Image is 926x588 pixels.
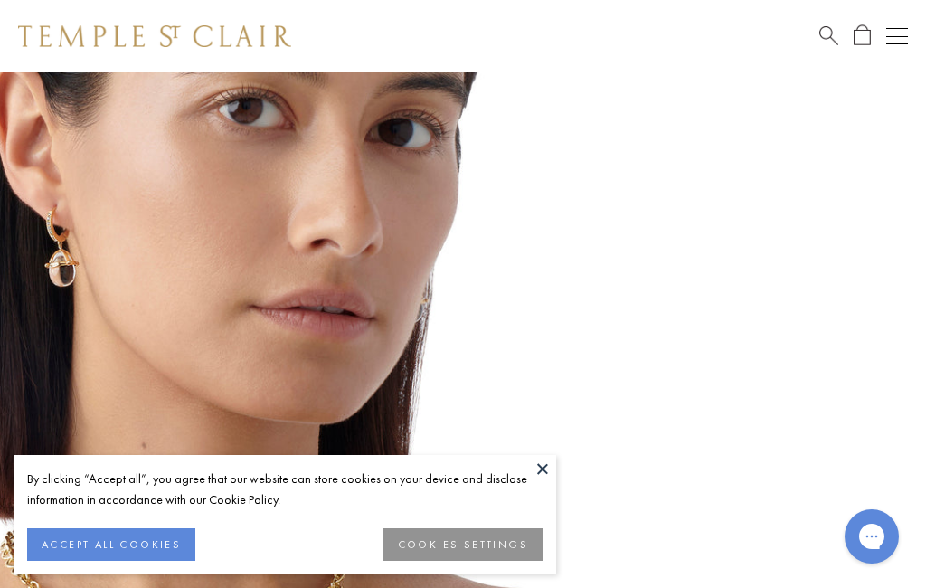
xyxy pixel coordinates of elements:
[886,25,908,47] button: Open navigation
[27,469,543,510] div: By clicking “Accept all”, you agree that our website can store cookies on your device and disclos...
[819,24,838,47] a: Search
[383,528,543,561] button: COOKIES SETTINGS
[854,24,871,47] a: Open Shopping Bag
[18,25,291,47] img: Temple St. Clair
[836,503,908,570] iframe: Gorgias live chat messenger
[27,528,195,561] button: ACCEPT ALL COOKIES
